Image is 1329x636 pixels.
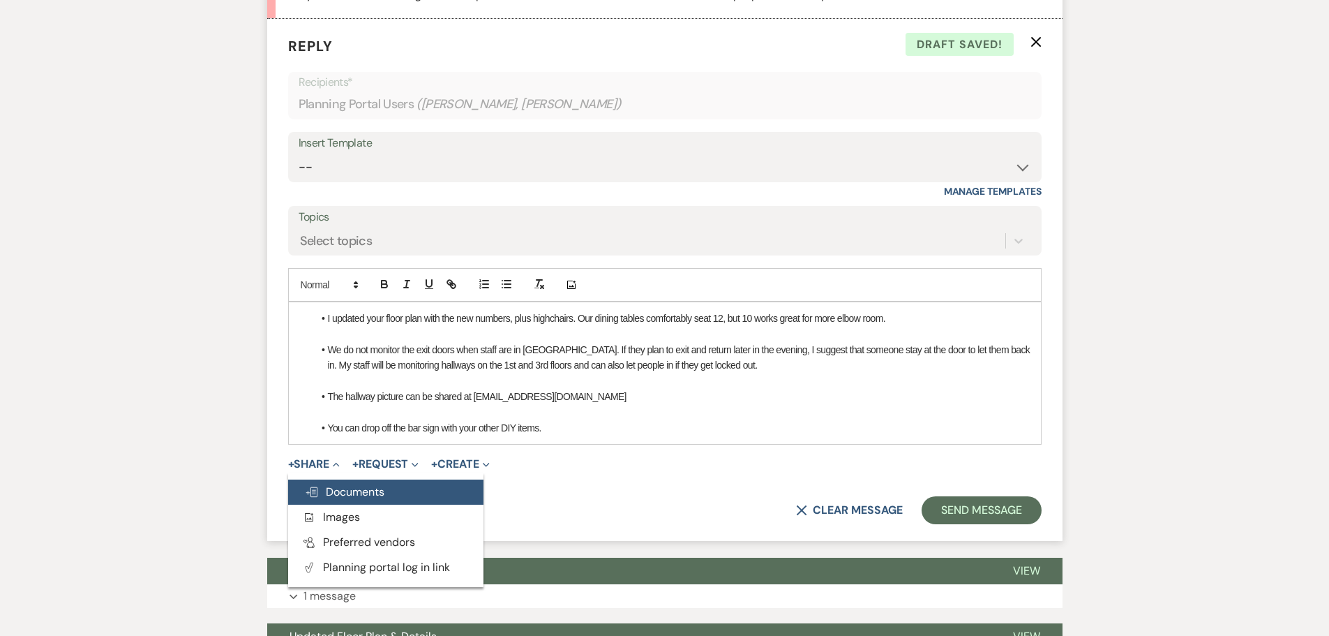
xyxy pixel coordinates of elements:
[288,555,483,580] button: Planning portal log in link
[305,485,384,499] span: Documents
[288,530,483,555] button: Preferred vendors
[299,91,1031,118] div: Planning Portal Users
[944,185,1042,198] a: Manage Templates
[303,587,356,605] p: 1 message
[302,510,360,524] span: Images
[267,584,1063,608] button: 1 message
[352,459,359,470] span: +
[796,505,902,516] button: Clear message
[288,459,294,470] span: +
[352,459,419,470] button: Request
[431,459,489,470] button: Create
[288,37,333,55] span: Reply
[288,459,340,470] button: Share
[299,133,1031,154] div: Insert Template
[313,389,1030,404] li: The hallway picture can be shared at [EMAIL_ADDRESS][DOMAIN_NAME]
[299,73,1031,91] p: Recipients*
[313,311,1030,326] li: I updated your floor plan with the new numbers, plus highchairs. Our dining tables comfortably se...
[267,558,991,584] button: signs
[288,505,483,530] button: Images
[288,480,483,505] button: Documents
[299,207,1031,228] label: Topics
[313,420,1030,436] li: You can drop off the bar sign with your other DIY items.
[906,33,1014,57] span: Draft saved!
[431,459,437,470] span: +
[313,342,1030,374] li: We do not monitor the exit doors when staff are in [GEOGRAPHIC_DATA]. If they plan to exit and re...
[416,95,622,114] span: ( [PERSON_NAME], [PERSON_NAME] )
[922,496,1041,524] button: Send Message
[300,232,373,251] div: Select topics
[991,558,1063,584] button: View
[1013,563,1040,578] span: View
